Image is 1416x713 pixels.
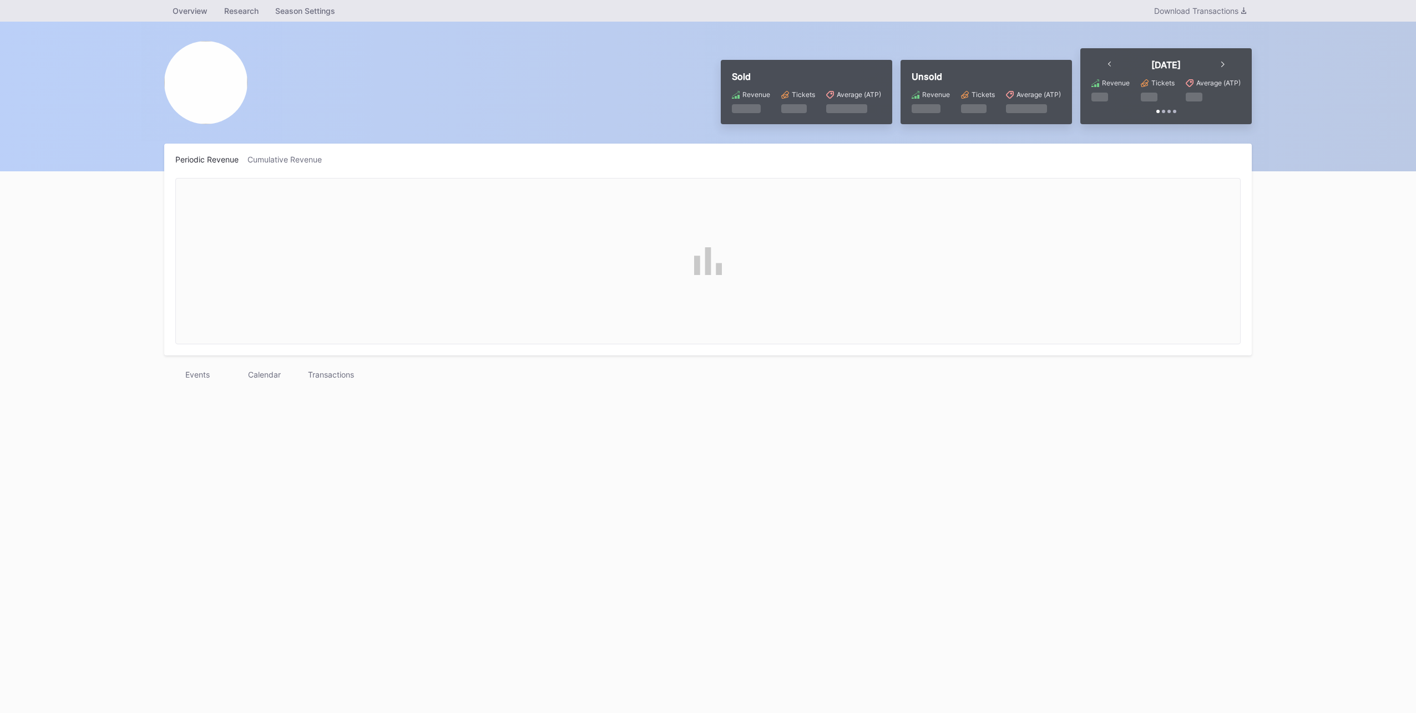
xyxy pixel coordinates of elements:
[297,366,364,383] div: Transactions
[1017,90,1061,99] div: Average (ATP)
[247,155,331,164] div: Cumulative Revenue
[1196,79,1241,87] div: Average (ATP)
[912,71,1061,82] div: Unsold
[732,71,881,82] div: Sold
[972,90,995,99] div: Tickets
[792,90,815,99] div: Tickets
[164,3,216,19] a: Overview
[1151,79,1175,87] div: Tickets
[216,3,267,19] a: Research
[1149,3,1252,18] button: Download Transactions
[1102,79,1130,87] div: Revenue
[1154,6,1246,16] div: Download Transactions
[267,3,343,19] a: Season Settings
[1151,59,1181,70] div: [DATE]
[175,155,247,164] div: Periodic Revenue
[742,90,770,99] div: Revenue
[922,90,950,99] div: Revenue
[231,366,297,383] div: Calendar
[164,366,231,383] div: Events
[837,90,881,99] div: Average (ATP)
